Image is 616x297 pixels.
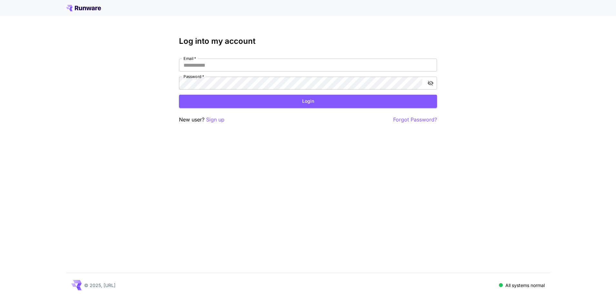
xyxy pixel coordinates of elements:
[184,56,196,61] label: Email
[179,116,224,124] p: New user?
[393,116,437,124] button: Forgot Password?
[179,37,437,46] h3: Log into my account
[179,95,437,108] button: Login
[84,282,115,289] p: © 2025, [URL]
[184,74,204,79] label: Password
[505,282,545,289] p: All systems normal
[206,116,224,124] button: Sign up
[425,77,436,89] button: toggle password visibility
